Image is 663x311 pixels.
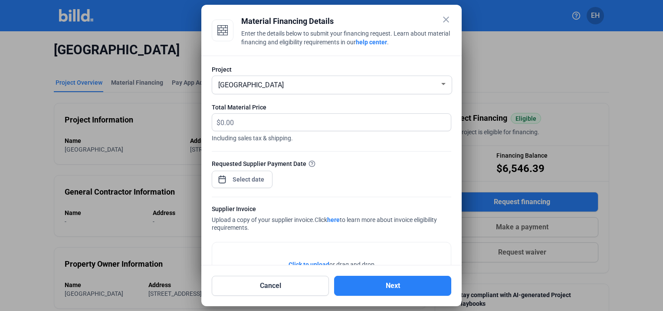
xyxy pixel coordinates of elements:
[387,39,389,46] span: .
[334,276,451,296] button: Next
[241,15,451,27] div: Material Financing Details
[220,114,441,131] input: 0.00
[212,65,451,74] div: Project
[218,171,226,179] button: Open calendar
[212,103,451,112] div: Total Material Price
[289,261,329,268] span: Click to upload
[212,114,220,128] span: $
[241,29,451,48] div: Enter the details below to submit your financing request. Learn about material financing and elig...
[212,205,451,215] div: Supplier Invoice
[212,131,451,142] span: Including sales tax & shipping.
[329,260,374,269] span: or drag and drop
[212,159,451,168] div: Requested Supplier Payment Date
[212,216,437,231] span: Click to learn more about invoice eligibility requirements.
[230,174,267,185] input: Select date
[212,205,451,233] div: Upload a copy of your supplier invoice.
[327,216,340,223] a: here
[218,81,284,89] span: [GEOGRAPHIC_DATA]
[356,39,387,46] a: help center
[441,14,451,25] mat-icon: close
[212,276,329,296] button: Cancel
